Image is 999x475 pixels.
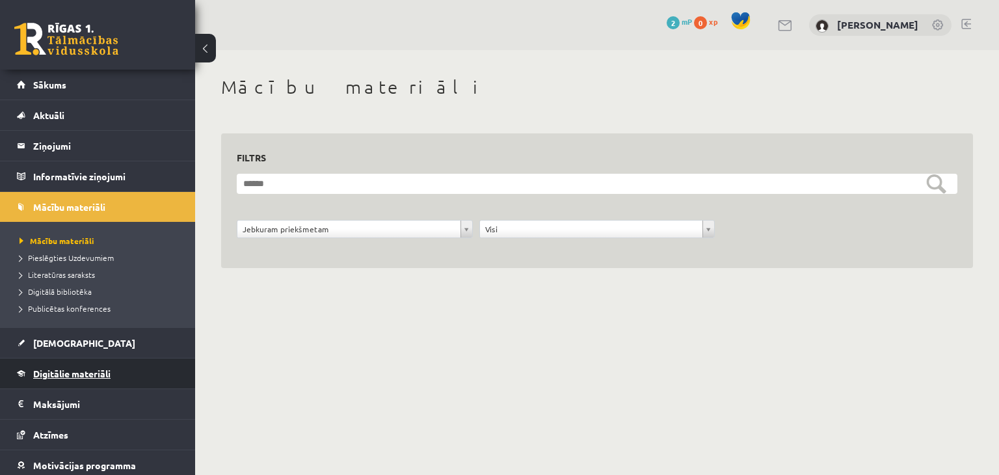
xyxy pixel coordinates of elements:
span: Aktuāli [33,109,64,121]
a: Informatīvie ziņojumi [17,161,179,191]
a: 2 mP [667,16,692,27]
h3: Filtrs [237,149,942,167]
span: mP [682,16,692,27]
a: Pieslēgties Uzdevumiem [20,252,182,264]
a: Mācību materiāli [17,192,179,222]
span: Mācību materiāli [33,201,105,213]
a: 0 xp [694,16,724,27]
a: Sākums [17,70,179,100]
a: Literatūras saraksts [20,269,182,280]
span: Publicētas konferences [20,303,111,314]
span: xp [709,16,717,27]
a: [PERSON_NAME] [837,18,918,31]
a: Digitālie materiāli [17,359,179,388]
span: Jebkuram priekšmetam [243,221,455,238]
span: Visi [485,221,698,238]
legend: Maksājumi [33,389,179,419]
a: Publicētas konferences [20,303,182,314]
img: Angelisa Kuzņecova [816,20,829,33]
a: Mācību materiāli [20,235,182,247]
span: Sākums [33,79,66,90]
h1: Mācību materiāli [221,76,973,98]
span: 0 [694,16,707,29]
a: Rīgas 1. Tālmācības vidusskola [14,23,118,55]
span: 2 [667,16,680,29]
span: Literatūras saraksts [20,269,95,280]
a: Ziņojumi [17,131,179,161]
span: Mācību materiāli [20,236,94,246]
a: Visi [480,221,715,238]
span: Pieslēgties Uzdevumiem [20,252,114,263]
span: Digitālie materiāli [33,368,111,379]
legend: Ziņojumi [33,131,179,161]
a: Aktuāli [17,100,179,130]
a: Maksājumi [17,389,179,419]
span: Atzīmes [33,429,68,441]
span: Motivācijas programma [33,459,136,471]
a: Digitālā bibliotēka [20,286,182,297]
span: [DEMOGRAPHIC_DATA] [33,337,135,349]
a: Atzīmes [17,420,179,450]
span: Digitālā bibliotēka [20,286,92,297]
a: Jebkuram priekšmetam [237,221,472,238]
a: [DEMOGRAPHIC_DATA] [17,328,179,358]
legend: Informatīvie ziņojumi [33,161,179,191]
